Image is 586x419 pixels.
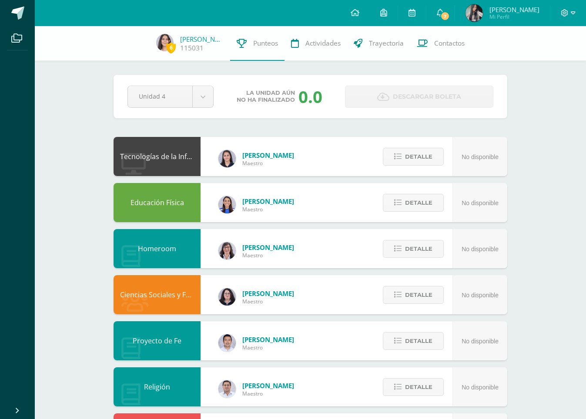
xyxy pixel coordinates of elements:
[218,334,236,352] img: 4582bc727a9698f22778fe954f29208c.png
[114,229,201,268] div: Homeroom
[405,149,432,165] span: Detalle
[242,252,294,259] span: Maestro
[383,286,444,304] button: Detalle
[242,335,294,344] span: [PERSON_NAME]
[462,338,499,345] span: No disponible
[405,195,432,211] span: Detalle
[434,39,465,48] span: Contactos
[383,194,444,212] button: Detalle
[114,137,201,176] div: Tecnologías de la Información y Comunicación: Computación
[462,292,499,299] span: No disponible
[242,289,294,298] span: [PERSON_NAME]
[383,148,444,166] button: Detalle
[242,243,294,252] span: [PERSON_NAME]
[114,183,201,222] div: Educación Física
[462,153,499,160] span: No disponible
[405,287,432,303] span: Detalle
[253,39,278,48] span: Punteos
[242,197,294,206] span: [PERSON_NAME]
[462,384,499,391] span: No disponible
[440,11,450,21] span: 7
[242,298,294,305] span: Maestro
[230,26,285,61] a: Punteos
[405,333,432,349] span: Detalle
[218,380,236,398] img: 15aaa72b904403ebb7ec886ca542c491.png
[383,378,444,396] button: Detalle
[405,241,432,257] span: Detalle
[383,332,444,350] button: Detalle
[156,34,174,51] img: e5c222c8d3e0813105f08c03a4194095.png
[393,86,461,107] span: Descargar boleta
[114,321,201,360] div: Proyecto de Fe
[242,381,294,390] span: [PERSON_NAME]
[242,151,294,160] span: [PERSON_NAME]
[242,160,294,167] span: Maestro
[383,240,444,258] button: Detalle
[180,35,224,43] a: [PERSON_NAME]
[218,242,236,259] img: 11d0a4ab3c631824f792e502224ffe6b.png
[114,275,201,314] div: Ciencias Sociales y Formación Ciudadana
[347,26,410,61] a: Trayectoria
[242,390,294,397] span: Maestro
[218,288,236,306] img: f270ddb0ea09d79bf84e45c6680ec463.png
[489,13,539,20] span: Mi Perfil
[369,39,404,48] span: Trayectoria
[180,43,204,53] a: 115031
[128,86,213,107] a: Unidad 4
[218,196,236,213] img: 0eea5a6ff783132be5fd5ba128356f6f.png
[462,246,499,253] span: No disponible
[489,5,539,14] span: [PERSON_NAME]
[462,200,499,206] span: No disponible
[305,39,341,48] span: Actividades
[465,4,483,22] img: fc1d7358278b5ecfd922354b5b0256cd.png
[285,26,347,61] a: Actividades
[242,344,294,351] span: Maestro
[298,85,322,108] div: 0.0
[114,367,201,406] div: Religión
[242,206,294,213] span: Maestro
[218,150,236,167] img: dbcf09110664cdb6f63fe058abfafc14.png
[139,86,181,106] span: Unidad 4
[166,42,176,53] span: 6
[410,26,471,61] a: Contactos
[237,90,295,103] span: La unidad aún no ha finalizado
[405,379,432,395] span: Detalle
